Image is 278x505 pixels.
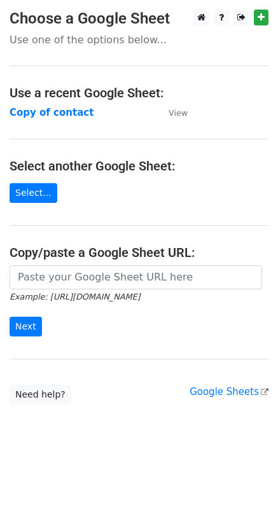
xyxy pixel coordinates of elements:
[10,265,262,289] input: Paste your Google Sheet URL here
[156,107,188,118] a: View
[10,245,268,260] h4: Copy/paste a Google Sheet URL:
[10,10,268,28] h3: Choose a Google Sheet
[10,292,140,301] small: Example: [URL][DOMAIN_NAME]
[10,85,268,100] h4: Use a recent Google Sheet:
[10,158,268,174] h4: Select another Google Sheet:
[169,108,188,118] small: View
[10,183,57,203] a: Select...
[10,317,42,336] input: Next
[10,385,71,405] a: Need help?
[10,107,94,118] a: Copy of contact
[190,386,268,398] a: Google Sheets
[10,33,268,46] p: Use one of the options below...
